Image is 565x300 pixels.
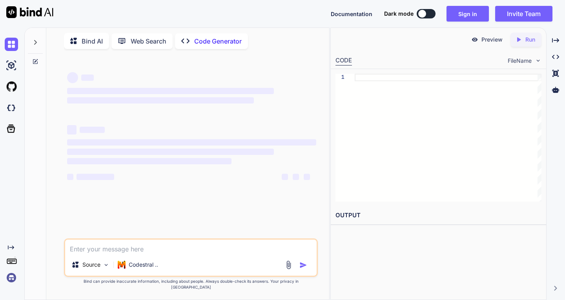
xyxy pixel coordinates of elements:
[82,36,103,46] p: Bind AI
[293,174,299,180] span: ‌
[77,174,114,180] span: ‌
[67,158,231,164] span: ‌
[331,10,372,18] button: Documentation
[67,72,78,83] span: ‌
[118,261,126,269] img: Codestral 25.01
[304,174,310,180] span: ‌
[5,59,18,72] img: ai-studio
[67,174,73,180] span: ‌
[495,6,552,22] button: Invite Team
[6,6,53,18] img: Bind AI
[5,271,18,284] img: signin
[331,11,372,17] span: Documentation
[535,57,541,64] img: chevron down
[81,75,94,81] span: ‌
[103,262,109,268] img: Pick Models
[525,36,535,44] p: Run
[471,36,478,43] img: preview
[5,38,18,51] img: chat
[67,139,316,145] span: ‌
[129,261,158,269] p: Codestral ..
[131,36,166,46] p: Web Search
[194,36,242,46] p: Code Generator
[64,278,317,290] p: Bind can provide inaccurate information, including about people. Always double-check its answers....
[335,74,344,81] div: 1
[67,149,274,155] span: ‌
[282,174,288,180] span: ‌
[299,261,307,269] img: icon
[508,57,532,65] span: FileName
[82,261,100,269] p: Source
[481,36,503,44] p: Preview
[331,206,546,225] h2: OUTPUT
[67,97,254,104] span: ‌
[284,260,293,269] img: attachment
[5,101,18,115] img: darkCloudIdeIcon
[384,10,414,18] span: Dark mode
[80,127,105,133] span: ‌
[67,88,274,94] span: ‌
[335,56,352,65] div: CODE
[5,80,18,93] img: githubLight
[447,6,489,22] button: Sign in
[67,125,77,135] span: ‌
